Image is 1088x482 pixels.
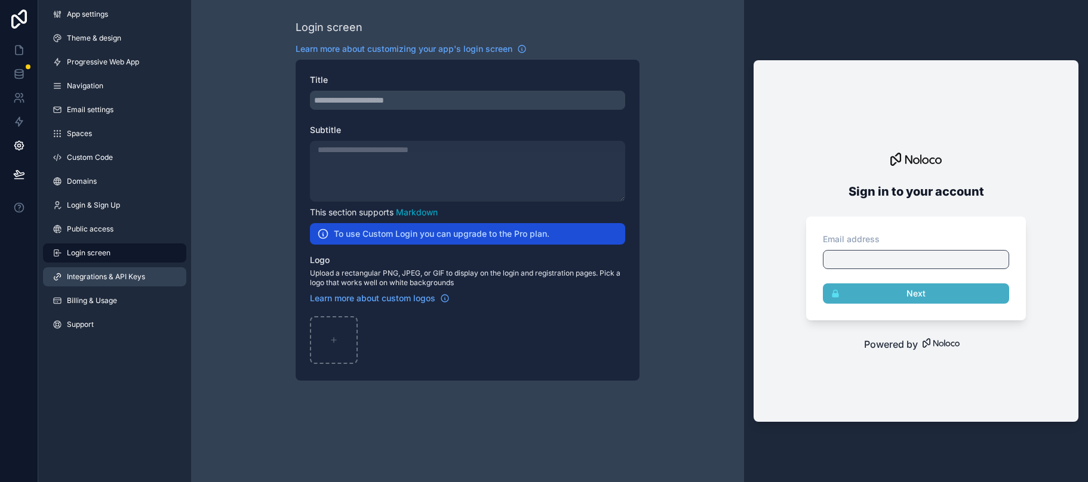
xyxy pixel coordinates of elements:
[43,291,186,310] a: Billing & Usage
[43,315,186,334] a: Support
[43,267,186,286] a: Integrations & API Keys
[67,153,113,162] span: Custom Code
[67,224,113,234] span: Public access
[67,177,97,186] span: Domains
[864,337,918,351] span: Powered by
[310,207,394,217] span: This section supports
[43,5,186,24] a: App settings
[43,29,186,48] a: Theme & design
[43,52,186,72] a: Progressive Web App
[296,43,527,55] a: Learn more about customizing your app's login screen
[296,43,512,55] span: Learn more about customizing your app's login screen
[754,337,1078,351] a: Powered by
[67,296,117,305] span: Billing & Usage
[67,33,121,43] span: Theme & design
[43,196,186,215] a: Login & Sign Up
[43,172,186,191] a: Domains
[67,10,108,19] span: App settings
[296,19,362,36] div: Login screen
[310,292,435,304] span: Learn more about custom logos
[43,243,186,262] a: Login screen
[67,129,92,138] span: Spaces
[823,283,1009,304] button: Next
[67,272,145,282] span: Integrations & API Keys
[67,320,94,329] span: Support
[310,292,450,304] a: Learn more about custom logos
[310,75,328,85] span: Title
[67,57,139,67] span: Progressive Web App
[885,147,946,171] img: logo
[310,125,341,135] span: Subtitle
[43,76,186,95] a: Navigation
[43,124,186,143] a: Spaces
[67,105,113,115] span: Email settings
[43,100,186,119] a: Email settings
[310,268,625,288] span: Upload a rectangular PNG, JPEG, or GIF to display on the login and registration pages. Pick a log...
[396,207,438,217] a: Markdown
[67,81,103,91] span: Navigation
[823,233,880,245] label: Email address
[67,248,110,258] span: Login screen
[67,200,120,210] span: Login & Sign Up
[334,228,549,240] h2: To use Custom Login you can upgrade to the Pro plan.
[801,181,1031,202] h2: Sign in to your account
[43,148,186,167] a: Custom Code
[43,220,186,239] a: Public access
[310,255,330,265] span: Logo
